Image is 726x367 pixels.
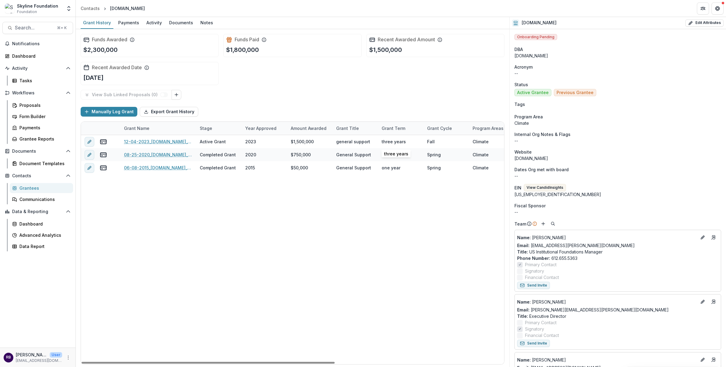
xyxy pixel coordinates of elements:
[291,138,314,145] div: $1,500,000
[6,355,11,359] div: Rose Brookhouse
[514,34,557,40] span: Onboarding Pending
[514,138,721,144] p: --
[517,255,718,261] p: 612.655.5363
[81,90,172,100] button: View Sub Linked Proposals (0)
[540,220,547,227] button: Add
[78,4,147,13] nav: breadcrumb
[200,138,226,145] div: Active Grant
[378,125,409,131] div: Grant Term
[10,219,73,229] a: Dashboard
[140,107,198,117] button: Export Grant History
[291,151,311,158] div: $750,000
[10,76,73,86] a: Tasks
[709,233,718,242] a: Go to contact
[19,77,68,84] div: Tasks
[709,355,718,365] a: Go to contact
[116,18,142,27] div: Payments
[12,66,63,71] span: Activity
[382,165,400,171] div: one year
[517,90,549,95] span: Active Grantee
[200,151,236,158] div: Completed Grant
[92,92,160,97] p: View Sub Linked Proposals ( 0 )
[198,18,216,27] div: Notes
[517,307,530,312] span: Email:
[19,196,68,202] div: Communications
[2,171,73,181] button: Open Contacts
[525,319,557,326] span: Primary Contact
[245,151,256,158] div: 2020
[287,125,330,131] div: Amount Awarded
[517,340,550,347] button: Send Invite
[16,358,62,363] p: [EMAIL_ADDRESS][DOMAIN_NAME]
[427,165,441,171] div: Spring
[469,125,507,131] div: Program Areas
[19,221,68,227] div: Dashboard
[92,65,142,70] h2: Recent Awarded Date
[517,234,697,241] a: Name: [PERSON_NAME]
[382,138,406,145] div: three years
[514,46,523,53] span: DBA
[124,151,192,158] a: 08-25-2020_[DOMAIN_NAME]_750000
[167,18,196,27] div: Documents
[12,41,71,46] span: Notifications
[2,88,73,98] button: Open Workflows
[333,125,363,131] div: Grant Title
[2,39,73,49] button: Notifications
[699,356,706,363] button: Edit
[514,101,525,107] span: Tags
[423,122,469,135] div: Grant Cycle
[517,249,718,255] p: US Institutional Foundations Manager
[517,299,697,305] p: [PERSON_NAME]
[65,354,72,361] button: More
[514,166,569,173] span: Dates Org met with board
[378,122,423,135] div: Grant Term
[196,125,216,131] div: Stage
[525,326,544,332] span: Signatory
[557,90,594,95] span: Previous Grantee
[12,173,63,178] span: Contacts
[697,2,709,15] button: Partners
[514,209,721,215] div: --
[473,151,489,158] div: Climate
[525,332,559,338] span: Financial Contact
[2,207,73,216] button: Open Data & Reporting
[19,136,68,142] div: Grantee Reports
[124,138,192,145] a: 12-04-2023_[DOMAIN_NAME]_1500000
[473,138,489,145] div: Climate
[517,307,669,313] a: Email: [PERSON_NAME][EMAIL_ADDRESS][PERSON_NAME][DOMAIN_NAME]
[514,221,526,227] p: Team
[517,314,528,319] span: Title :
[287,122,333,135] div: Amount Awarded
[517,313,718,319] p: Executive Director
[81,17,113,29] a: Grant History
[10,123,73,133] a: Payments
[517,299,697,305] a: Name: [PERSON_NAME]
[65,2,73,15] button: Open entity switcher
[469,122,514,135] div: Program Areas
[517,357,531,362] span: Name :
[19,160,68,167] div: Document Templates
[242,122,287,135] div: Year approved
[12,149,63,154] span: Documents
[245,138,256,145] div: 2023
[517,249,528,254] span: Title :
[10,134,73,144] a: Grantee Reports
[100,151,107,158] button: view-payments
[78,4,102,13] a: Contacts
[423,125,456,131] div: Grant Cycle
[100,164,107,172] button: view-payments
[517,242,635,249] a: Email: [EMAIL_ADDRESS][PERSON_NAME][DOMAIN_NAME]
[514,64,533,70] span: Acronym
[200,165,236,171] div: Completed Grant
[2,146,73,156] button: Open Documents
[699,234,706,241] button: Edit
[83,45,118,54] p: $2,300,000
[549,220,557,227] button: Search
[83,73,104,82] p: [DATE]
[525,261,557,268] span: Primary Contact
[144,18,164,27] div: Activity
[120,122,196,135] div: Grant Name
[120,125,153,131] div: Grant Name
[242,125,280,131] div: Year approved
